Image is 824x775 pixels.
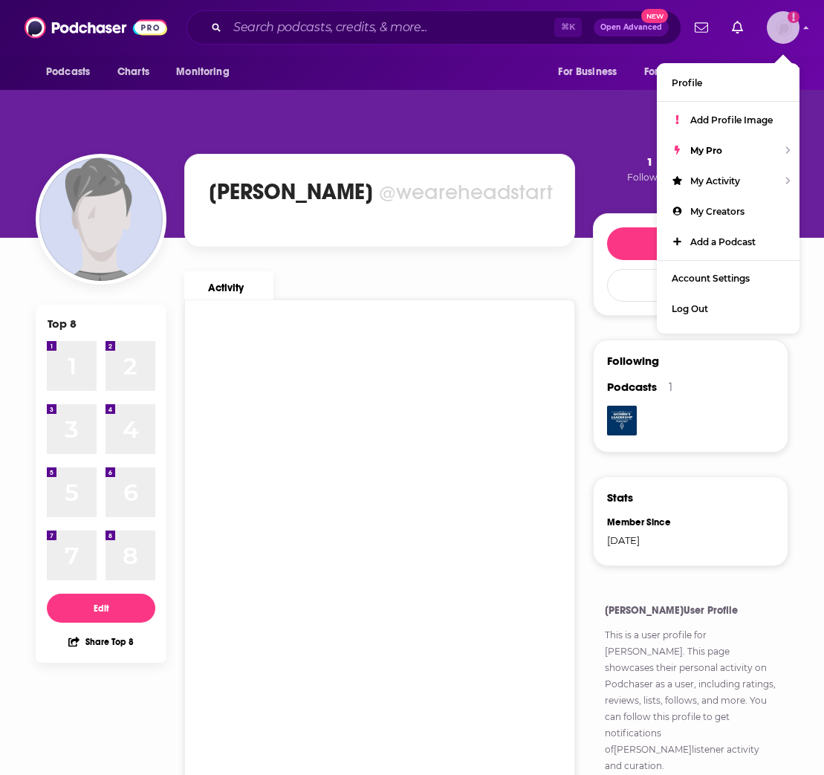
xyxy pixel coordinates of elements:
span: Account Settings [672,273,750,284]
a: Add Profile Image [657,105,799,135]
a: Account Settings [657,263,799,294]
button: open menu [734,58,788,86]
button: open menu [166,58,248,86]
img: Michael Stern [39,158,163,281]
a: Show notifications dropdown [726,15,749,40]
input: Search podcasts, credits, & more... [227,16,554,39]
button: Share Top 8 [68,627,134,656]
span: Log Out [672,303,708,314]
a: My Creators [657,196,799,227]
div: Following [607,354,659,368]
span: 1 [646,155,653,169]
div: Top 8 [48,317,77,331]
button: Show profile menu [767,11,799,44]
button: 1Following [623,154,676,184]
h4: [PERSON_NAME] User Profile [605,604,776,617]
span: For Podcasters [644,62,716,82]
span: Profile [672,77,702,88]
img: Becker’s Women’s Leadership [607,406,637,435]
span: My Pro [690,145,722,156]
button: open menu [548,58,635,86]
span: Charts [117,62,149,82]
a: Charts [108,58,158,86]
span: Following [627,172,672,183]
span: Podcasts [607,380,657,394]
h3: Stats [607,490,633,505]
span: Open Advanced [600,24,662,31]
img: Podchaser - Follow, Share and Rate Podcasts [25,13,167,42]
span: Monitoring [176,62,229,82]
a: Show notifications dropdown [689,15,714,40]
button: open menu [36,58,109,86]
a: [PERSON_NAME] [605,646,683,657]
button: open menu [635,58,737,86]
svg: Add a profile image [788,11,799,23]
h1: [PERSON_NAME] [209,178,373,205]
span: More [744,62,770,82]
span: New [641,9,668,23]
div: @weareheadstart [379,179,553,205]
button: Open AdvancedNew [594,19,669,36]
span: ⌘ K [554,18,582,37]
span: Podcasts [46,62,90,82]
div: Search podcasts, credits, & more... [186,10,681,45]
p: This is a user profile for . This page showcases their personal activity on Podchaser as a user, ... [605,627,776,774]
button: Share [607,269,774,302]
span: Logged in as weareheadstart [767,11,799,44]
button: Edit [47,594,155,623]
span: My Activity [690,175,740,187]
img: User Profile [767,11,799,44]
div: Member Since [607,516,681,528]
span: For Business [558,62,617,82]
div: 1 [669,380,672,394]
a: Add a Podcast [657,227,799,257]
button: Edit Profile [607,227,774,260]
a: Profile [657,68,799,98]
ul: Show profile menu [657,63,799,334]
a: Activity [184,271,273,299]
span: Add a Podcast [690,236,756,247]
span: My Creators [690,206,744,217]
div: [DATE] [607,534,681,546]
span: Add Profile Image [690,114,773,126]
